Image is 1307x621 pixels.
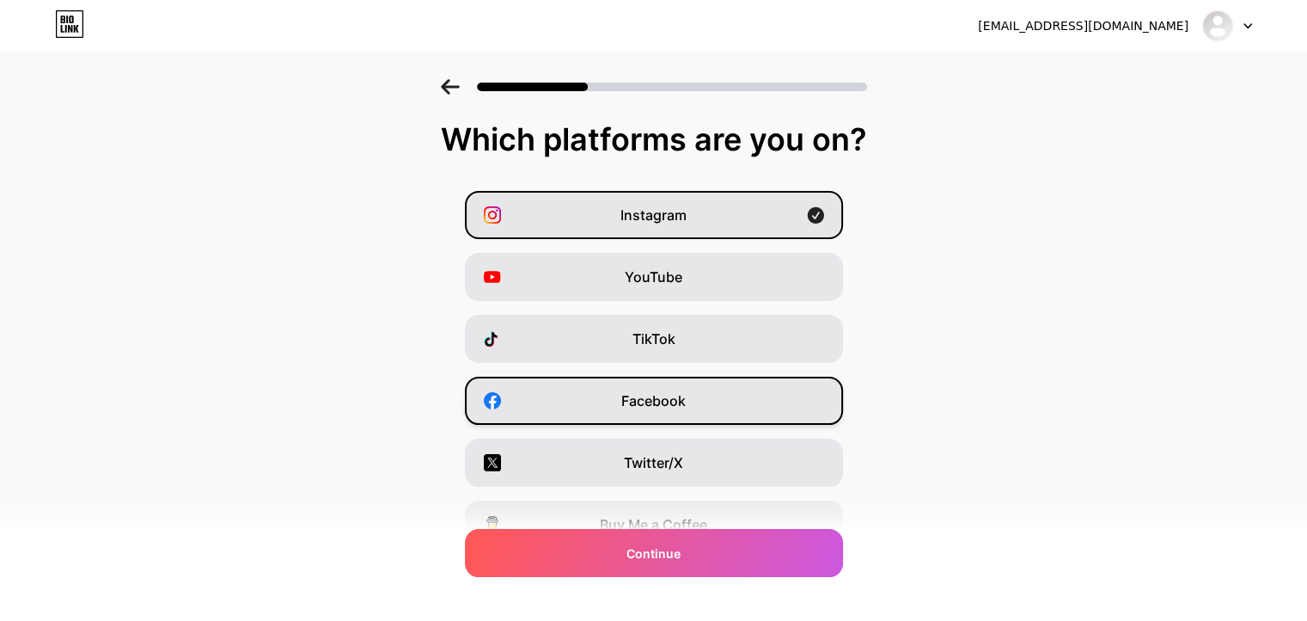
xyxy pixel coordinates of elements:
[625,267,682,287] span: YouTube
[1201,9,1234,42] img: teachertransition
[624,452,683,473] span: Twitter/X
[622,576,685,597] span: Snapchat
[620,205,687,225] span: Instagram
[978,17,1188,35] div: [EMAIL_ADDRESS][DOMAIN_NAME]
[600,514,707,535] span: Buy Me a Coffee
[17,122,1290,157] div: Which platforms are you on?
[621,390,686,411] span: Facebook
[632,329,675,349] span: TikTok
[626,544,681,563] span: Continue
